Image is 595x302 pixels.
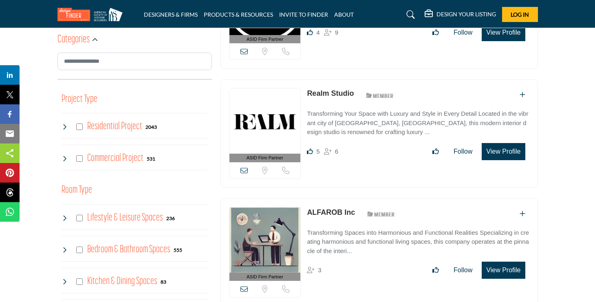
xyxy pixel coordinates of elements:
[307,29,313,35] i: Likes
[174,246,182,254] div: 555 Results For Bedroom & Bathroom Spaces
[76,215,83,221] input: Select Lifestyle & Leisure Spaces checkbox
[307,148,313,154] i: Likes
[229,88,301,162] a: ASID Firm Partner
[247,154,283,161] span: ASID Firm Partner
[76,155,83,162] input: Select Commercial Project checkbox
[87,274,157,289] h4: Kitchen & Dining Spaces: Kitchen & Dining Spaces
[363,209,399,219] img: ASID Members Badge Icon
[57,33,90,47] h2: Categories
[448,143,478,160] button: Follow
[334,11,354,18] a: ABOUT
[318,267,321,273] span: 3
[436,11,496,18] h5: DESIGN YOUR LISTING
[229,207,301,281] a: ASID Firm Partner
[247,36,283,43] span: ASID Firm Partner
[307,109,529,137] p: Transforming Your Space with Luxury and Style in Every Detail Located in the vibrant city of [GEO...
[427,262,444,278] button: Like listing
[482,262,525,279] button: View Profile
[502,7,538,22] button: Log In
[62,92,97,107] button: Project Type
[307,89,354,97] a: Realm Studio
[399,8,420,21] a: Search
[247,273,283,280] span: ASID Firm Partner
[307,88,354,99] p: Realm Studio
[87,211,163,225] h4: Lifestyle & Leisure Spaces: Lifestyle & Leisure Spaces
[324,147,338,157] div: Followers
[87,119,142,134] h4: Residential Project: Types of projects range from simple residential renovations to highly comple...
[76,278,83,285] input: Select Kitchen & Dining Spaces checkbox
[76,247,83,253] input: Select Bedroom & Bathroom Spaces checkbox
[174,247,182,253] b: 555
[448,262,478,278] button: Follow
[57,8,127,21] img: Site Logo
[520,210,525,217] a: Add To List
[204,11,273,18] a: PRODUCTS & RESOURCES
[307,265,321,275] div: Followers
[335,148,338,155] span: 6
[307,208,355,216] a: ALFAROB Inc
[307,207,355,218] p: ALFAROB Inc
[361,90,398,100] img: ASID Members Badge Icon
[161,278,166,285] div: 83 Results For Kitchen & Dining Spaces
[482,143,525,160] button: View Profile
[87,151,143,165] h4: Commercial Project: Involve the design, construction, or renovation of spaces used for business p...
[482,24,525,41] button: View Profile
[147,156,155,162] b: 531
[62,183,92,198] button: Room Type
[166,214,175,222] div: 236 Results For Lifestyle & Leisure Spaces
[145,124,157,130] b: 2043
[511,11,529,18] span: Log In
[425,10,496,20] div: DESIGN YOUR LISTING
[145,123,157,130] div: 2043 Results For Residential Project
[427,24,444,41] button: Like listing
[87,242,170,257] h4: Bedroom & Bathroom Spaces: Bedroom & Bathroom Spaces
[229,207,301,273] img: ALFAROB Inc
[161,279,166,285] b: 83
[166,216,175,221] b: 236
[335,29,338,36] span: 9
[427,143,444,160] button: Like listing
[279,11,328,18] a: INVITE TO FINDER
[229,88,301,154] img: Realm Studio
[307,228,529,256] p: Transforming Spaces into Harmonious and Functional Realities Specializing in creating harmonious ...
[144,11,198,18] a: DESIGNERS & FIRMS
[316,148,320,155] span: 5
[448,24,478,41] button: Follow
[316,29,320,36] span: 4
[76,123,83,130] input: Select Residential Project checkbox
[307,223,529,256] a: Transforming Spaces into Harmonious and Functional Realities Specializing in creating harmonious ...
[57,53,212,70] input: Search Category
[307,104,529,137] a: Transforming Your Space with Luxury and Style in Every Detail Located in the vibrant city of [GEO...
[324,28,338,37] div: Followers
[147,155,155,162] div: 531 Results For Commercial Project
[520,91,525,98] a: Add To List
